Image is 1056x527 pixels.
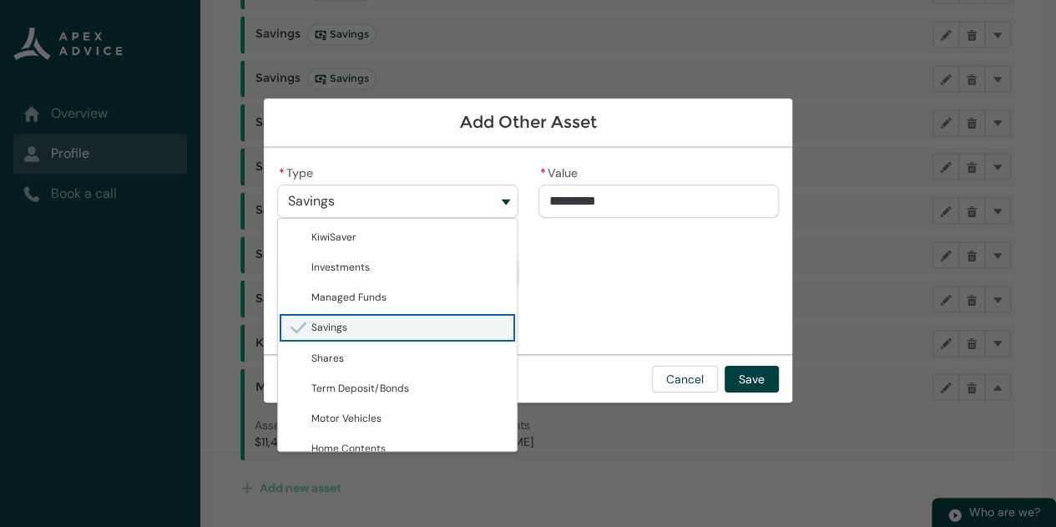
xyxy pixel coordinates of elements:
[311,291,387,304] span: Managed Funds
[277,161,320,181] label: Type
[311,231,356,244] span: KiwiSaver
[311,352,344,365] span: Shares
[311,321,347,334] span: Savings
[652,366,718,393] button: Cancel
[725,366,779,393] button: Save
[311,261,370,274] span: Investments
[277,218,518,452] div: Type
[277,185,518,218] button: Type
[279,165,285,180] abbr: required
[538,161,584,181] label: Value
[288,194,335,209] span: Savings
[540,165,546,180] abbr: required
[277,112,779,133] h1: Add Other Asset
